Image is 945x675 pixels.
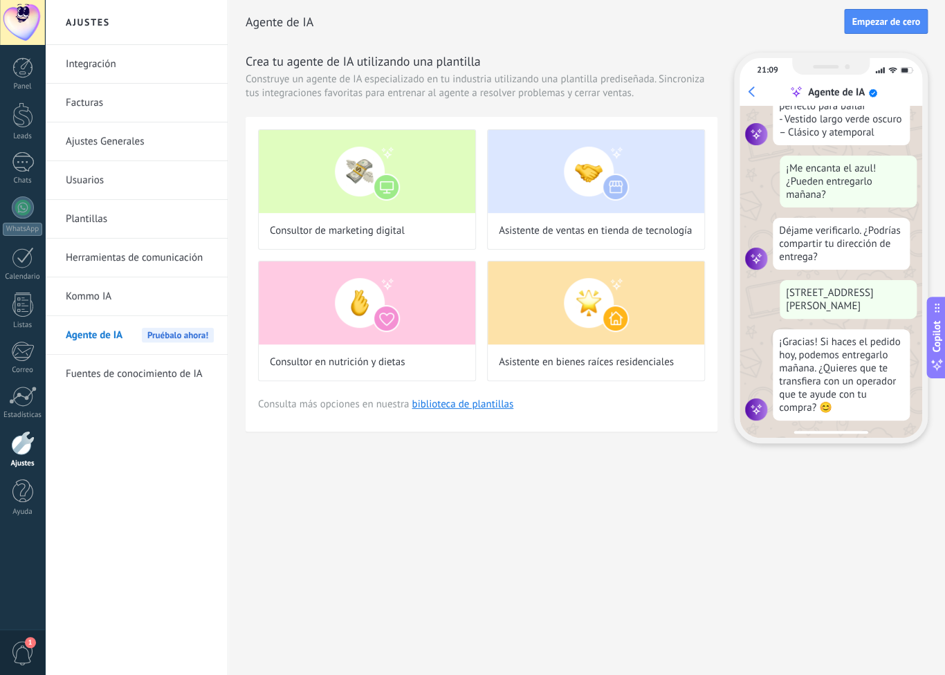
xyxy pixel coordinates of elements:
[66,161,214,200] a: Usuarios
[844,9,928,34] button: Empezar de cero
[488,130,704,213] img: Asistente de ventas en tienda de tecnología
[45,355,228,393] li: Fuentes de conocimiento de IA
[66,45,214,84] a: Integración
[66,355,214,394] a: Fuentes de conocimiento de IA
[3,508,43,517] div: Ayuda
[930,321,944,353] span: Copilot
[45,45,228,84] li: Integración
[499,224,692,238] span: Asistente de ventas en tienda de tecnología
[745,398,767,420] img: agent icon
[259,130,475,213] img: Consultor de marketing digital
[3,272,43,281] div: Calendario
[808,86,865,99] div: Agente de IA
[45,84,228,122] li: Facturas
[66,316,122,355] span: Agente de IA
[773,329,910,420] div: ¡Gracias! Si haces el pedido hoy, podemos entregarlo mañana. ¿Quieres que te transfiera con un op...
[45,200,228,239] li: Plantillas
[66,277,214,316] a: Kommo IA
[270,224,405,238] span: Consultor de marketing digital
[66,316,214,355] a: Agente de IAPruébalo ahora!
[66,84,214,122] a: Facturas
[246,73,717,100] span: Construye un agente de IA especializado en tu industria utilizando una plantilla prediseñada. Sin...
[45,316,228,355] li: Agente de IA
[258,398,513,411] span: Consulta más opciones en nuestra
[246,53,717,70] h3: Crea tu agente de IA utilizando una plantilla
[852,17,920,26] span: Empezar de cero
[3,321,43,330] div: Listas
[757,65,778,75] div: 21:09
[45,122,228,161] li: Ajustes Generales
[488,261,704,344] img: Asistente en bienes raíces residenciales
[3,459,43,468] div: Ajustes
[66,200,214,239] a: Plantillas
[3,176,43,185] div: Chats
[66,239,214,277] a: Herramientas de comunicación
[3,223,42,236] div: WhatsApp
[499,355,674,369] span: Asistente en bienes raíces residenciales
[246,8,844,36] h2: Agente de IA
[259,261,475,344] img: Consultor en nutrición y dietas
[745,123,767,145] img: agent icon
[3,132,43,141] div: Leads
[66,122,214,161] a: Ajustes Generales
[3,366,43,375] div: Correo
[780,156,917,207] div: ¡Me encanta el azul! ¿Pueden entregarlo mañana?
[45,239,228,277] li: Herramientas de comunicación
[3,411,43,420] div: Estadísticas
[412,398,513,411] a: biblioteca de plantillas
[45,277,228,316] li: Kommo IA
[3,82,43,91] div: Panel
[773,218,910,270] div: Déjame verificarlo. ¿Podrías compartir tu dirección de entrega?
[142,328,214,342] span: Pruébalo ahora!
[780,280,917,319] div: [STREET_ADDRESS][PERSON_NAME]
[745,248,767,270] img: agent icon
[270,355,405,369] span: Consultor en nutrición y dietas
[45,161,228,200] li: Usuarios
[25,637,36,648] span: 1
